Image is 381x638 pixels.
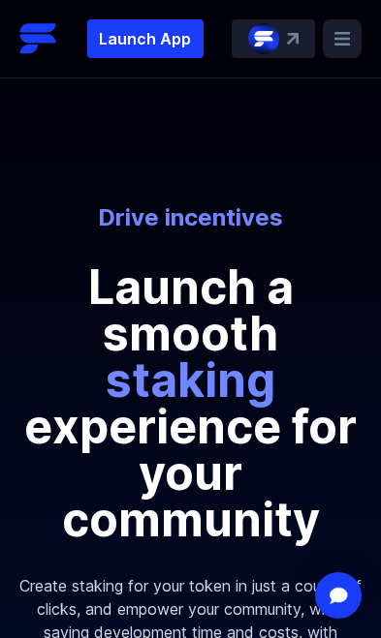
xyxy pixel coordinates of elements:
span: staking [106,351,275,409]
p: Launch a smooth experience for your community [16,264,365,543]
img: streamflow-logo-circle.png [248,23,279,54]
button: Launch App [87,19,204,58]
p: Drive incentives [16,202,365,233]
div: Open Intercom Messenger [315,572,362,619]
img: Streamflow Logo [19,19,58,58]
img: top-right-arrow.svg [287,33,299,45]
